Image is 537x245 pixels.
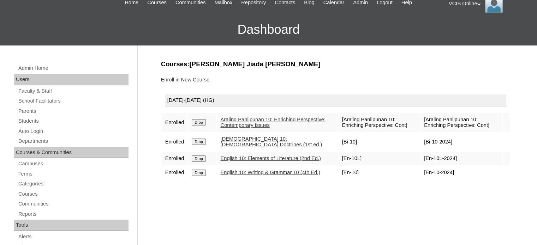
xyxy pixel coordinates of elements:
[161,77,210,82] a: Enroll in New Course
[339,133,420,151] td: [Bi-10]
[18,159,129,168] a: Campuses
[4,14,533,45] h3: Dashboard
[162,152,188,165] td: Enrolled
[420,133,502,151] td: [Bi-10-2024]
[162,113,188,132] td: Enrolled
[420,166,502,179] td: [En-10-2024]
[339,152,420,165] td: [En-10L]
[18,117,129,125] a: Students
[192,170,205,176] input: Drop
[221,155,321,161] a: English 10: Elements of Literature (2nd Ed.)
[18,127,129,136] a: Auto Login
[221,170,320,175] a: English 10: Writing & Grammar 10 (4th Ed.)
[192,155,205,162] input: Drop
[420,113,502,132] td: [Araling Panlipunan 10: Enriching Perspective: Cont]
[192,139,205,145] input: Drop
[165,94,506,106] div: [DATE]-[DATE] (HG)
[18,232,129,241] a: Alerts
[18,170,129,178] a: Terms
[14,147,129,158] div: Courses & Communities
[18,64,129,73] a: Admin Home
[18,200,129,208] a: Communities
[221,117,326,128] a: Araling Panlipunan 10: Enriching Perspective: Contemporary Issues
[192,119,205,125] input: Drop
[339,113,420,132] td: [Araling Panlipunan 10: Enriching Perspective: Cont]
[161,60,511,69] h3: Courses:[PERSON_NAME] Jiada [PERSON_NAME]
[339,166,420,179] td: [En-10]
[14,220,129,231] div: Tools
[18,137,129,146] a: Departments
[221,136,322,148] a: [DEMOGRAPHIC_DATA] 10: [DEMOGRAPHIC_DATA] Doctrines (1st ed.)
[14,74,129,85] div: Users
[162,133,188,151] td: Enrolled
[18,210,129,219] a: Reports
[18,87,129,96] a: Faculty & Staff
[18,107,129,116] a: Parents
[162,166,188,179] td: Enrolled
[18,97,129,105] a: School Facilitators
[18,190,129,198] a: Courses
[18,179,129,188] a: Categories
[420,152,502,165] td: [En-10L-2024]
